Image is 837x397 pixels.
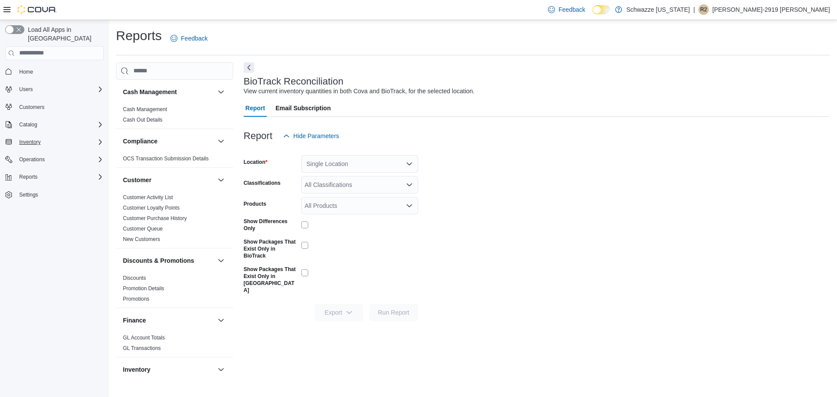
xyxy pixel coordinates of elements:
[693,4,695,15] p: |
[712,4,830,15] p: [PERSON_NAME]-2919 [PERSON_NAME]
[592,14,593,15] span: Dark Mode
[116,192,233,248] div: Customer
[16,137,104,147] span: Inventory
[123,285,164,292] a: Promotion Details
[123,316,146,325] h3: Finance
[16,137,44,147] button: Inventory
[244,180,281,187] label: Classifications
[123,365,214,374] button: Inventory
[2,171,107,183] button: Reports
[16,154,48,165] button: Operations
[123,176,214,184] button: Customer
[16,119,41,130] button: Catalog
[245,99,265,117] span: Report
[2,83,107,95] button: Users
[244,266,298,294] label: Show Packages That Exist Only in [GEOGRAPHIC_DATA]
[592,5,611,14] input: Dark Mode
[123,296,150,302] a: Promotions
[123,204,180,211] span: Customer Loyalty Points
[16,102,48,112] a: Customers
[123,256,194,265] h3: Discounts & Promotions
[123,117,163,123] a: Cash Out Details
[116,273,233,308] div: Discounts & Promotions
[216,364,226,375] button: Inventory
[2,65,107,78] button: Home
[123,345,161,351] a: GL Transactions
[16,190,41,200] a: Settings
[123,345,161,352] span: GL Transactions
[123,285,164,292] span: Promotion Details
[244,87,475,96] div: View current inventory quantities in both Cova and BioTrack, for the selected location.
[244,238,298,259] label: Show Packages That Exist Only in BioTrack
[24,25,104,43] span: Load All Apps in [GEOGRAPHIC_DATA]
[16,84,36,95] button: Users
[314,304,363,321] button: Export
[700,4,707,15] span: R2
[369,304,418,321] button: Run Report
[19,86,33,93] span: Users
[123,194,173,200] a: Customer Activity List
[2,136,107,148] button: Inventory
[19,173,37,180] span: Reports
[123,236,160,242] a: New Customers
[123,205,180,211] a: Customer Loyalty Points
[244,200,266,207] label: Products
[123,334,165,341] span: GL Account Totals
[116,27,162,44] h1: Reports
[244,76,344,87] h3: BioTrack Reconciliation
[123,295,150,302] span: Promotions
[279,127,343,145] button: Hide Parameters
[123,226,163,232] a: Customer Queue
[378,308,409,317] span: Run Report
[123,106,167,113] span: Cash Management
[123,194,173,201] span: Customer Activity List
[19,121,37,128] span: Catalog
[216,175,226,185] button: Customer
[16,189,104,200] span: Settings
[406,202,413,209] button: Open list of options
[17,5,57,14] img: Cova
[698,4,709,15] div: Ryan-2919 Stoops
[244,218,298,232] label: Show Differences Only
[116,153,233,167] div: Compliance
[167,30,211,47] a: Feedback
[320,304,358,321] span: Export
[16,119,104,130] span: Catalog
[123,225,163,232] span: Customer Queue
[16,84,104,95] span: Users
[19,104,44,111] span: Customers
[216,87,226,97] button: Cash Management
[626,4,690,15] p: Schwazze [US_STATE]
[244,159,268,166] label: Location
[116,333,233,357] div: Finance
[19,139,41,146] span: Inventory
[123,316,214,325] button: Finance
[123,88,214,96] button: Cash Management
[123,365,150,374] h3: Inventory
[406,181,413,188] button: Open list of options
[16,102,104,112] span: Customers
[216,255,226,266] button: Discounts & Promotions
[19,156,45,163] span: Operations
[244,62,254,73] button: Next
[123,155,209,162] span: OCS Transaction Submission Details
[123,215,187,222] span: Customer Purchase History
[216,315,226,326] button: Finance
[16,172,41,182] button: Reports
[16,172,104,182] span: Reports
[2,101,107,113] button: Customers
[123,156,209,162] a: OCS Transaction Submission Details
[16,154,104,165] span: Operations
[2,188,107,201] button: Settings
[123,275,146,282] span: Discounts
[123,215,187,221] a: Customer Purchase History
[123,275,146,281] a: Discounts
[293,132,339,140] span: Hide Parameters
[276,99,331,117] span: Email Subscription
[123,256,214,265] button: Discounts & Promotions
[123,236,160,243] span: New Customers
[216,136,226,146] button: Compliance
[123,88,177,96] h3: Cash Management
[2,119,107,131] button: Catalog
[5,62,104,224] nav: Complex example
